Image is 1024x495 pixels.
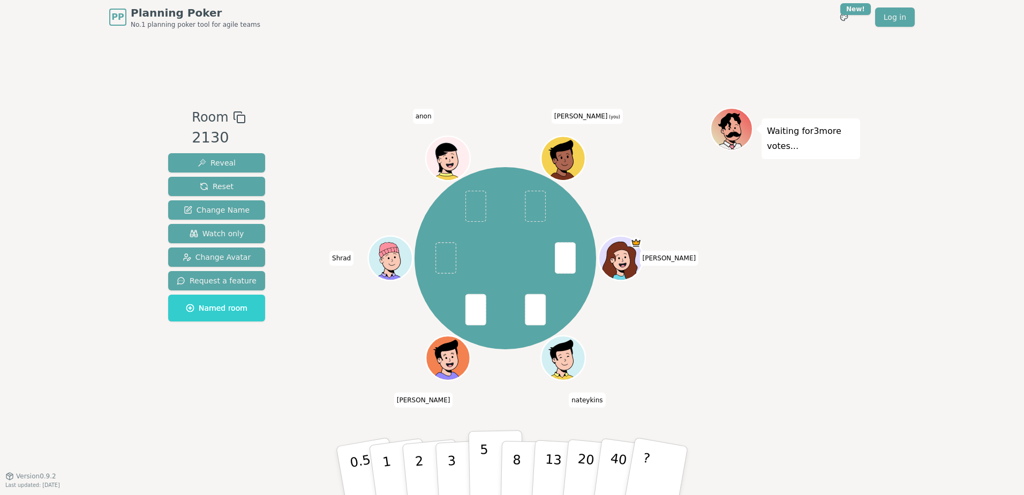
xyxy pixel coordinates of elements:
button: Request a feature [168,271,265,290]
span: No.1 planning poker tool for agile teams [131,20,260,29]
button: Reset [168,177,265,196]
button: Reveal [168,153,265,172]
button: Click to change your avatar [542,138,584,179]
span: Room [192,108,228,127]
span: Click to change your name [569,393,605,408]
span: Last updated: [DATE] [5,482,60,488]
span: Click to change your name [394,393,453,408]
span: Change Avatar [183,252,251,262]
p: Waiting for 3 more votes... [767,124,855,154]
span: (you) [608,115,621,119]
div: New! [840,3,871,15]
button: Version0.9.2 [5,472,56,481]
button: Named room [168,295,265,321]
span: Matt is the host [630,237,642,249]
button: Change Name [168,200,265,220]
span: Named room [186,303,247,313]
span: Watch only [190,228,244,239]
span: Click to change your name [639,251,698,266]
span: Click to change your name [413,109,434,124]
span: Reset [200,181,234,192]
span: Change Name [184,205,250,215]
span: Version 0.9.2 [16,472,56,481]
span: Reveal [198,157,236,168]
span: Click to change your name [329,251,353,266]
span: Planning Poker [131,5,260,20]
span: Click to change your name [552,109,623,124]
button: New! [834,7,854,27]
button: Watch only [168,224,265,243]
button: Change Avatar [168,247,265,267]
a: Log in [875,7,915,27]
span: PP [111,11,124,24]
div: 2130 [192,127,245,149]
span: Request a feature [177,275,257,286]
a: PPPlanning PokerNo.1 planning poker tool for agile teams [109,5,260,29]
